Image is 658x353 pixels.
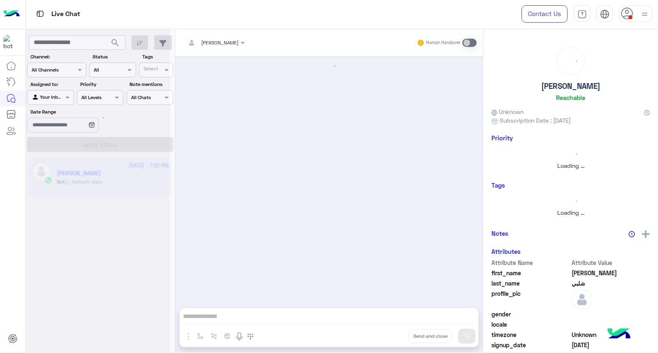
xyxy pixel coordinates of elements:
span: gender [491,310,570,318]
img: hulul-logo.png [605,320,633,349]
img: profile [639,9,650,19]
div: loading... [90,110,105,125]
span: [PERSON_NAME] [201,39,239,46]
span: Subscription Date : [DATE] [500,116,571,125]
a: Contact Us [521,5,568,23]
div: loading... [181,58,478,73]
img: Logo [3,5,20,23]
span: عمرو [572,269,650,277]
img: 1403182699927242 [3,35,18,50]
span: Loading ... [557,162,584,169]
span: profile_pic [491,289,570,308]
button: Send and close [409,329,452,343]
h6: Reachable [556,94,585,101]
img: notes [628,231,635,237]
div: loading... [493,147,648,161]
span: شلبي [572,279,650,288]
h6: Tags [491,181,650,189]
div: loading... [493,194,648,208]
img: tab [577,9,587,19]
img: defaultAdmin.png [572,289,592,310]
span: null [572,310,650,318]
img: tab [35,9,45,19]
span: 2025-09-23T13:29:43.405Z [572,341,650,349]
img: tab [600,9,609,19]
span: Loading ... [557,209,584,216]
span: first_name [491,269,570,277]
a: tab [574,5,590,23]
span: timezone [491,330,570,339]
span: Attribute Name [491,258,570,267]
div: loading... [559,49,583,73]
span: Attribute Value [572,258,650,267]
h6: Priority [491,134,513,142]
h6: Notes [491,230,508,237]
span: Unknown [572,330,650,339]
div: Select [142,65,158,74]
span: signup_date [491,341,570,349]
h5: [PERSON_NAME] [541,81,600,91]
span: locale [491,320,570,329]
small: Human Handover [426,39,461,46]
p: Live Chat [51,9,80,20]
span: Unknown [491,107,524,116]
span: last_name [491,279,570,288]
img: add [642,230,649,238]
h6: Attributes [491,248,521,255]
span: null [572,320,650,329]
